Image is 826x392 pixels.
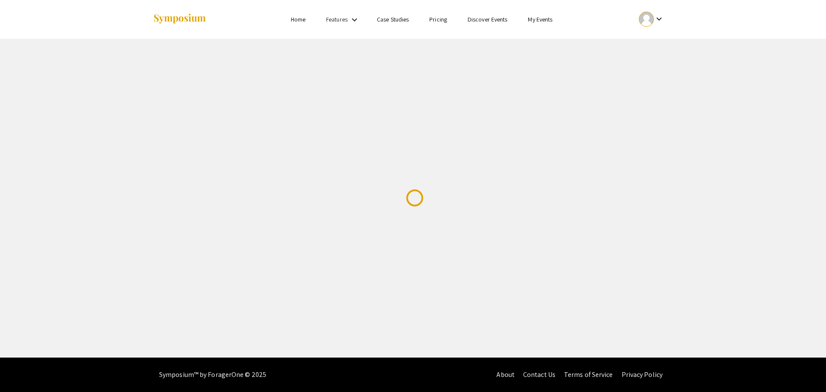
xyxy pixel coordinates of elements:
div: Symposium™ by ForagerOne © 2025 [159,358,266,392]
a: Home [291,15,305,23]
img: Symposium by ForagerOne [153,13,206,25]
a: Privacy Policy [622,370,663,379]
a: Contact Us [523,370,555,379]
a: Features [326,15,348,23]
a: About [496,370,515,379]
a: My Events [528,15,552,23]
a: Pricing [429,15,447,23]
a: Terms of Service [564,370,613,379]
button: Expand account dropdown [630,9,673,29]
a: Case Studies [377,15,409,23]
mat-icon: Expand account dropdown [654,14,664,24]
mat-icon: Expand Features list [349,15,360,25]
a: Discover Events [468,15,508,23]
